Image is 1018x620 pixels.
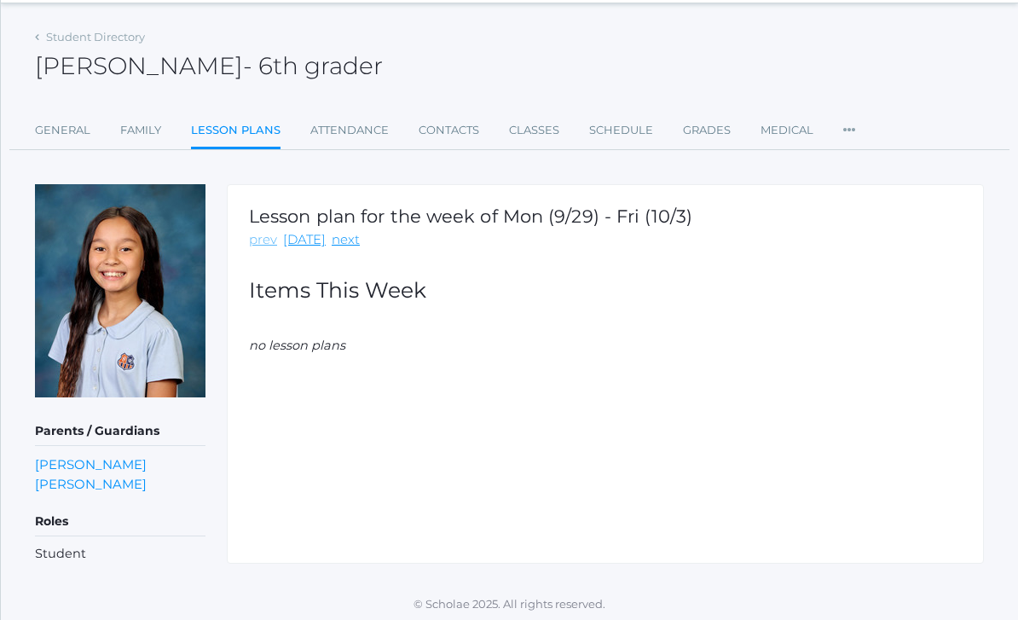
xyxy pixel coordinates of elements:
[120,113,161,148] a: Family
[761,113,813,148] a: Medical
[249,230,277,250] a: prev
[310,113,389,148] a: Attendance
[35,474,147,494] a: [PERSON_NAME]
[35,545,205,564] li: Student
[35,53,383,79] h2: [PERSON_NAME]
[683,113,731,148] a: Grades
[332,230,360,250] a: next
[35,184,205,397] img: Parker Zeller
[249,279,962,303] h2: Items This Week
[509,113,559,148] a: Classes
[589,113,653,148] a: Schedule
[46,30,145,43] a: Student Directory
[1,596,1018,613] p: © Scholae 2025. All rights reserved.
[35,417,205,446] h5: Parents / Guardians
[249,338,345,353] em: no lesson plans
[243,51,383,80] span: - 6th grader
[249,206,692,226] h1: Lesson plan for the week of Mon (9/29) - Fri (10/3)
[35,455,147,474] a: [PERSON_NAME]
[35,113,90,148] a: General
[35,507,205,536] h5: Roles
[419,113,479,148] a: Contacts
[283,230,326,250] a: [DATE]
[191,113,281,150] a: Lesson Plans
